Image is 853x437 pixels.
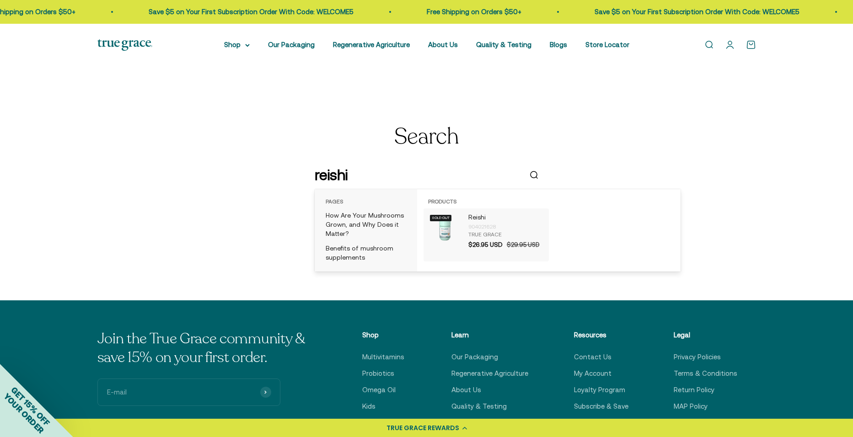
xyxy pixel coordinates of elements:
a: Omega Oil [362,384,396,395]
li: products: Reishi [424,208,549,261]
a: Multivitamins [362,352,404,362]
a: Privacy Policies [674,352,721,362]
a: My Account [574,368,612,379]
a: Our Founder [451,417,490,428]
h1: Search [394,125,459,149]
img: Reishi Mushroom Supplements for Daily Balance & Longevity* 1 g daily supports healthy aging* Trad... [428,213,461,246]
a: Blogs [550,41,567,48]
p: Save $5 on Your First Subscription Order With Code: WELCOME5 [148,6,353,17]
a: How Are Your Mushrooms Grown, and Why Does it Matter? [322,208,410,241]
span: GET 15% OFF [9,385,52,427]
h3: Pages [322,196,410,208]
a: Probiotics [362,368,394,379]
a: About Us [451,384,481,395]
a: Terms & Conditions [674,368,737,379]
a: Contact Us [574,352,612,362]
a: Store Locator [585,41,629,48]
a: About Us [428,41,458,48]
a: Affiliates [574,417,602,428]
a: Free Shipping on Orders $50+ [426,8,520,16]
a: Sold out Reishi Mushroom Supplements for Daily Balance & Longevity* 1 g daily supports healthy ag... [428,213,544,257]
a: Quality & Testing [451,401,507,412]
p: Reishi [468,213,544,222]
div: True Grace [468,231,544,239]
a: Loyalty Program [574,384,625,395]
a: Return Policy [674,384,714,395]
p: Resources [574,330,628,341]
summary: Shop [224,39,250,50]
a: MAP Policy [674,401,708,412]
div: 904021628 [468,222,544,231]
div: TRUE GRACE REWARDS [386,423,459,433]
span: YOUR ORDER [2,391,46,435]
p: Save $5 on Your First Subscription Order With Code: WELCOME5 [594,6,799,17]
input: Search [315,163,521,187]
p: Shop [362,330,406,341]
a: Subscribe & Save [574,401,628,412]
a: Regenerative Agriculture [333,41,410,48]
p: Legal [674,330,737,341]
a: Our Packaging [268,41,315,48]
span: $29.95 USD [507,241,539,250]
a: Our Packaging [451,352,498,362]
a: Benefits of mushroom supplements [322,241,410,265]
p: Learn [451,330,528,341]
h3: Products [424,196,674,208]
span: $26.95 USD [468,240,503,250]
a: Regenerative Agriculture [451,368,528,379]
a: Kids [362,401,376,412]
div: Sold out [430,215,451,221]
p: Join the True Grace community & save 15% on your first order. [97,330,317,368]
a: Hydration [362,417,393,428]
a: Quality & Testing [476,41,531,48]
